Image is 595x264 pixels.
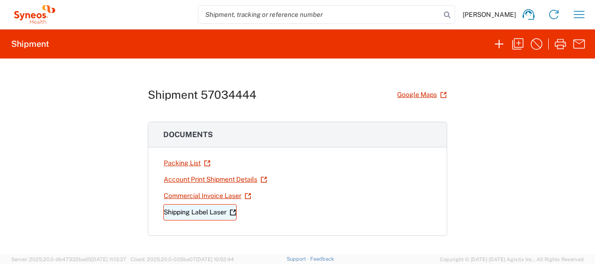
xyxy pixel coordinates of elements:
a: Shipping Label Laser [163,204,237,220]
input: Shipment, tracking or reference number [198,6,441,23]
a: Support [287,256,310,262]
a: Commercial Invoice Laser [163,188,252,204]
span: [DATE] 10:52:44 [196,257,234,262]
span: Client: 2025.20.0-035ba07 [131,257,234,262]
span: Documents [163,130,213,139]
span: [DATE] 11:13:37 [91,257,126,262]
span: Copyright © [DATE]-[DATE] Agistix Inc., All Rights Reserved [440,255,584,264]
a: Google Maps [397,87,447,103]
a: Packing List [163,155,211,171]
h1: Shipment 57034444 [148,88,256,102]
a: Feedback [310,256,334,262]
span: [PERSON_NAME] [463,10,516,19]
h2: Shipment [11,38,49,50]
a: Account Print Shipment Details [163,171,268,188]
span: Server: 2025.20.0-db47332bad5 [11,257,126,262]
